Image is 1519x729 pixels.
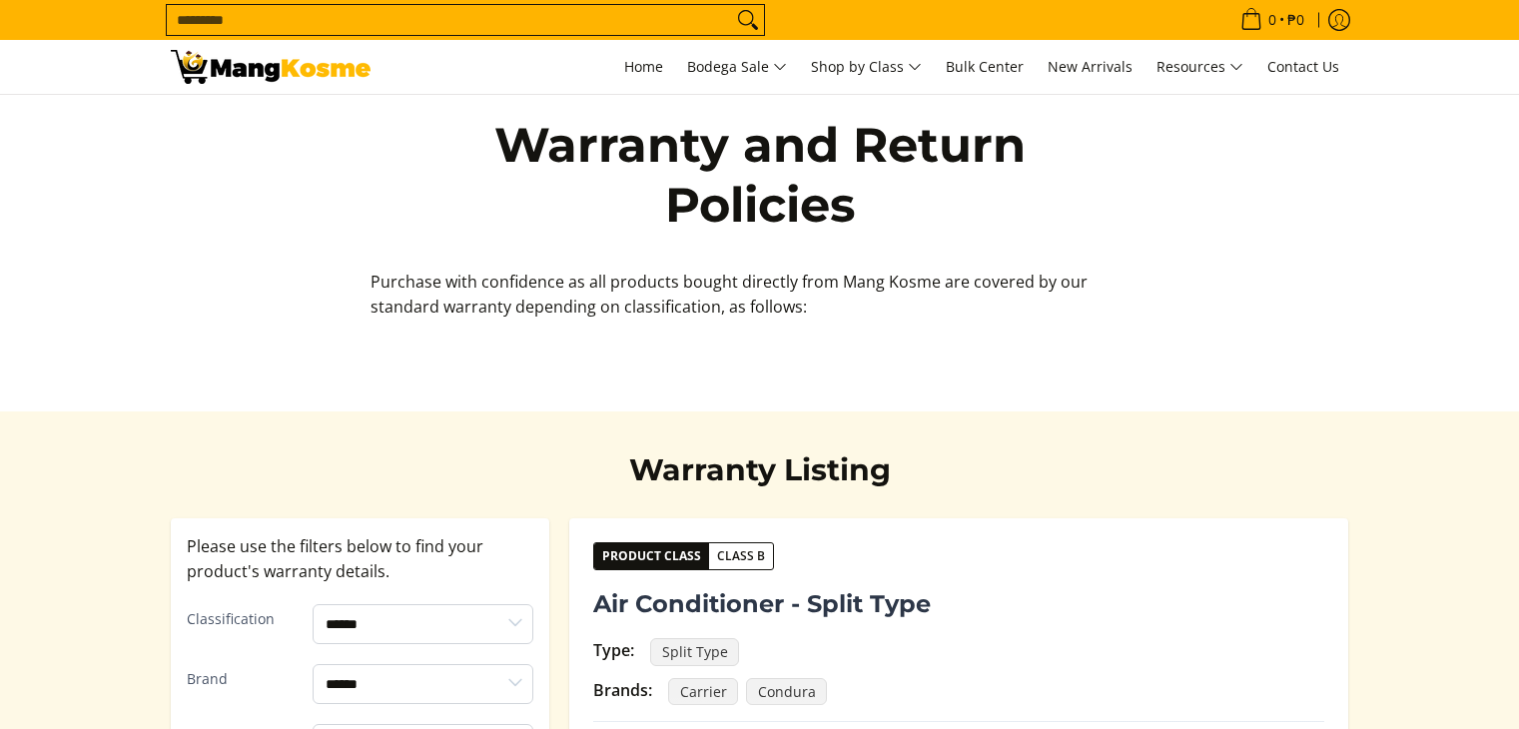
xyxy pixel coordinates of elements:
img: Warranty and Return Policies l Mang Kosme [171,50,371,84]
a: Shop by Class [801,40,932,94]
a: Home [614,40,673,94]
a: Contact Us [1257,40,1349,94]
p: Please use the filters below to find your product's warranty details. [187,534,534,584]
span: Split Type [650,638,739,666]
span: ₱0 [1284,13,1307,27]
a: Resources [1146,40,1253,94]
div: Brands: [593,678,652,703]
span: New Arrivals [1048,57,1133,76]
span: Home [624,57,663,76]
h2: Warranty Listing [470,451,1050,489]
a: New Arrivals [1038,40,1142,94]
span: Contact Us [1267,57,1339,76]
span: • [1234,9,1310,31]
span: Carrier [668,678,738,706]
button: Search [732,5,764,35]
span: Product Class [594,543,709,569]
span: Resources [1156,55,1243,80]
span: Shop by Class [811,55,922,80]
a: Bulk Center [936,40,1034,94]
label: Classification [187,607,298,632]
span: Bodega Sale [687,55,787,80]
h1: Warranty and Return Policies [470,115,1050,235]
div: Type: [593,638,634,663]
span: 0 [1265,13,1279,27]
span: Condura [746,678,827,706]
span: Air Conditioner - Split Type [593,586,931,622]
nav: Main Menu [390,40,1349,94]
label: Brand [187,667,298,692]
span: Class B [709,546,773,566]
a: Bodega Sale [677,40,797,94]
span: Purchase with confidence as all products bought directly from Mang Kosme are covered by our stand... [371,271,1088,318]
span: Bulk Center [946,57,1024,76]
